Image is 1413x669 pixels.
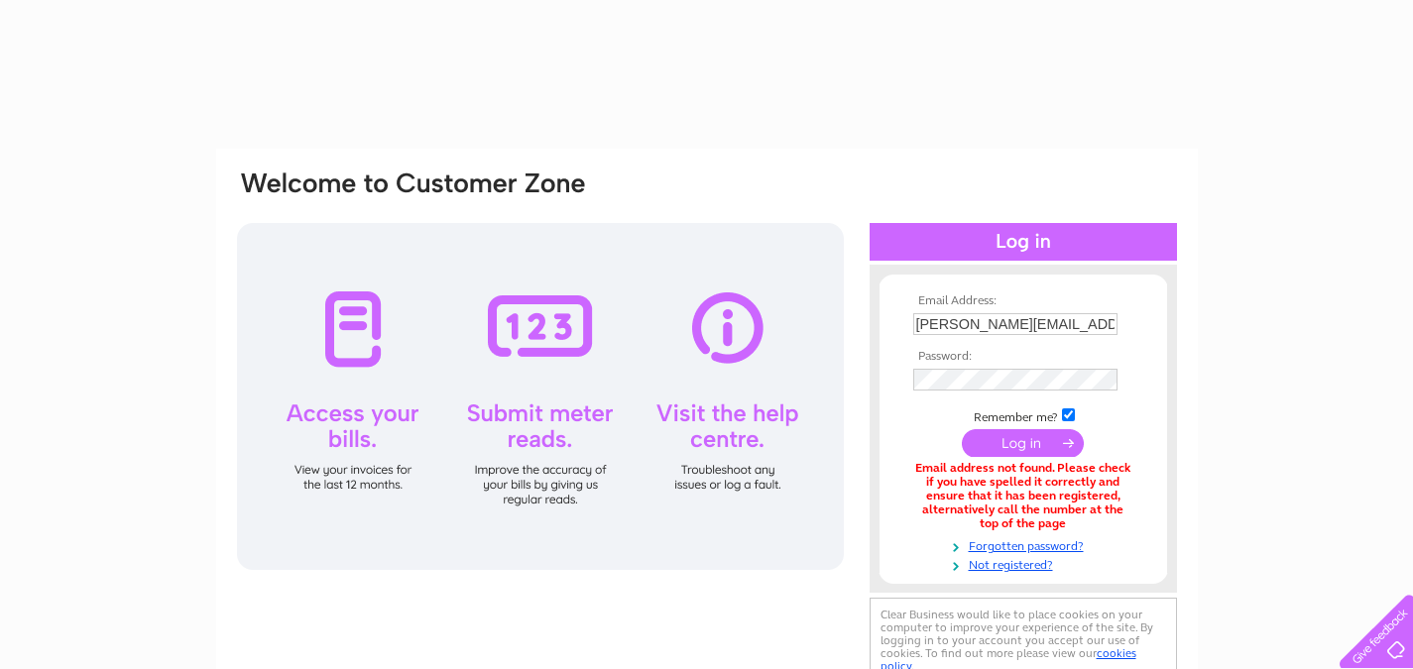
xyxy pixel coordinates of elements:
th: Email Address: [908,294,1138,308]
a: Forgotten password? [913,535,1138,554]
a: Not registered? [913,554,1138,573]
input: Submit [962,429,1084,457]
td: Remember me? [908,405,1138,425]
div: Email address not found. Please check if you have spelled it correctly and ensure that it has bee... [913,462,1133,530]
th: Password: [908,350,1138,364]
